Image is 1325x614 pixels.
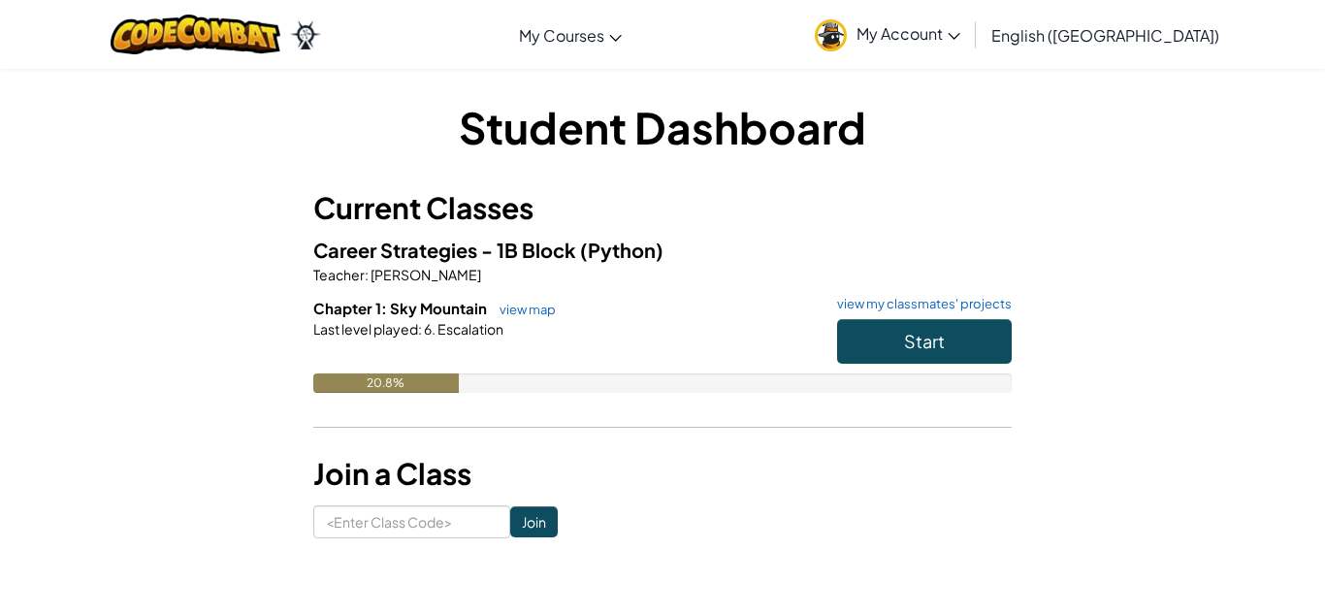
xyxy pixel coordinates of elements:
a: view my classmates' projects [827,298,1012,310]
img: Ozaria [290,20,321,49]
span: Last level played [313,320,418,338]
a: My Courses [509,9,631,61]
span: 6. [422,320,436,338]
input: Join [510,506,558,537]
a: view map [490,302,556,317]
h3: Join a Class [313,452,1012,496]
span: Escalation [436,320,503,338]
img: avatar [815,19,847,51]
span: : [418,320,422,338]
span: Teacher [313,266,365,283]
img: CodeCombat logo [111,15,280,54]
input: <Enter Class Code> [313,505,510,538]
a: English ([GEOGRAPHIC_DATA]) [982,9,1229,61]
div: 20.8% [313,373,459,393]
span: [PERSON_NAME] [369,266,481,283]
h1: Student Dashboard [313,97,1012,157]
span: Start [904,330,945,352]
span: English ([GEOGRAPHIC_DATA]) [991,25,1219,46]
span: Career Strategies - 1B Block [313,238,580,262]
a: My Account [805,4,970,65]
span: Chapter 1: Sky Mountain [313,299,490,317]
h3: Current Classes [313,186,1012,230]
span: My Account [856,23,960,44]
button: Start [837,319,1012,364]
span: (Python) [580,238,663,262]
span: : [365,266,369,283]
span: My Courses [519,25,604,46]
